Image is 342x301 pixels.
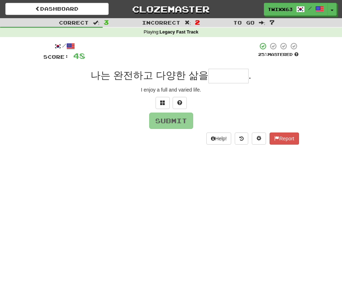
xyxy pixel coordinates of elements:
[73,51,85,60] span: 48
[264,3,328,16] a: twixx63 /
[308,6,312,11] span: /
[258,52,299,57] div: Mastered
[268,6,293,12] span: twixx63
[5,3,109,15] a: Dashboard
[258,52,268,57] span: 25 %
[173,97,187,109] button: Single letter hint - you only get 1 per sentence and score half the points! alt+h
[195,19,200,26] span: 2
[249,70,251,81] span: .
[156,97,170,109] button: Switch sentence to multiple choice alt+p
[104,19,109,26] span: 3
[142,20,180,26] span: Incorrect
[91,70,208,81] span: 나는 완전하고 다양한 삶을
[233,20,255,26] span: To go
[270,133,299,145] button: Report
[119,3,223,15] a: Clozemaster
[259,20,265,25] span: :
[43,42,85,51] div: /
[270,19,275,26] span: 7
[149,113,193,129] button: Submit
[43,54,69,60] span: Score:
[235,133,248,145] button: Round history (alt+y)
[59,20,89,26] span: Correct
[43,86,299,93] div: I enjoy a full and varied life.
[93,20,99,25] span: :
[159,30,198,35] strong: Legacy Fast Track
[206,133,232,145] button: Help!
[185,20,191,25] span: :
